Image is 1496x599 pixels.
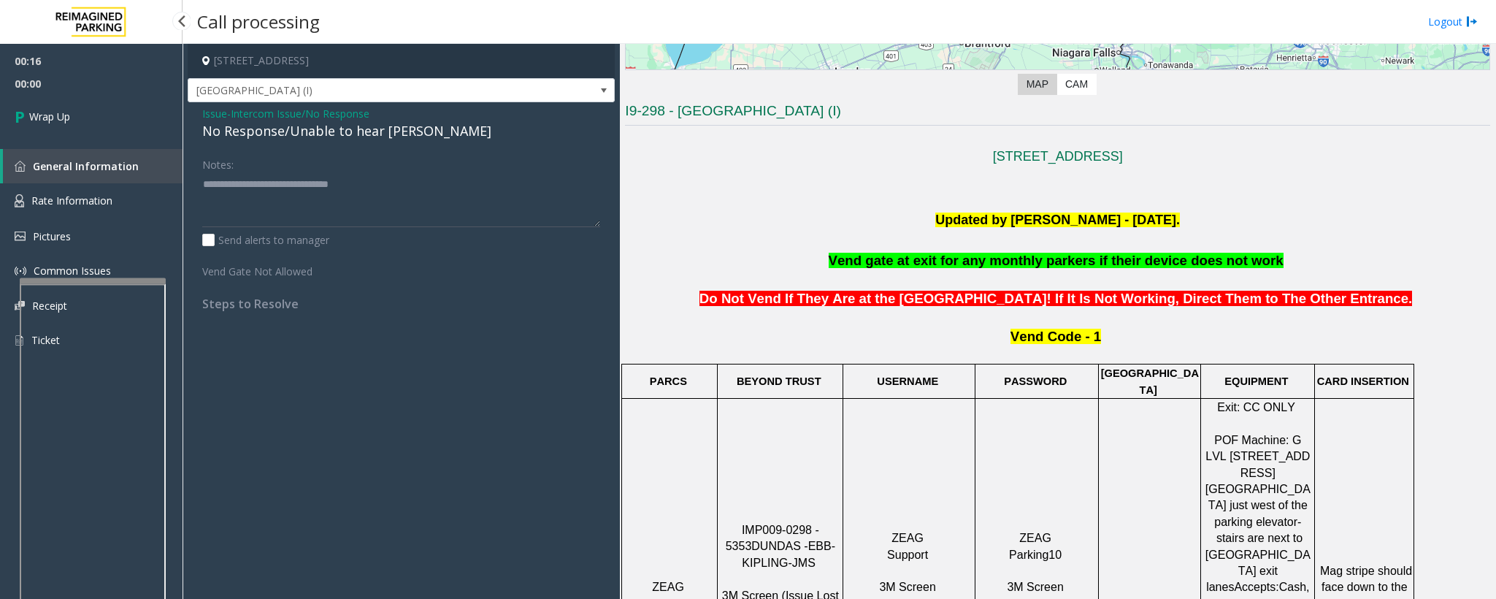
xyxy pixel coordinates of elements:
img: logout [1466,14,1478,29]
span: [GEOGRAPHIC_DATA] (I) [188,79,529,102]
span: EBB-KIPLING-JMS [742,540,835,568]
span: CARD INSERTION [1317,375,1409,387]
font: Updated by [PERSON_NAME] - [DATE]. [935,213,1180,227]
label: Vend Gate Not Allowed [199,259,367,279]
h4: Steps to Resolve [202,297,600,311]
span: Common Issues [34,264,111,278]
span: Vend Code - 1 [1010,329,1101,344]
span: DUNDAS - [751,540,808,552]
span: General Information [33,159,139,173]
img: 'icon' [15,334,24,347]
span: USERNAME [877,375,938,387]
span: BEYOND TRUST [737,375,821,387]
h3: Call processing [190,4,327,39]
img: 'icon' [15,161,26,172]
label: Map [1018,74,1057,95]
span: Pictures [33,229,71,243]
img: 'icon' [15,301,25,310]
label: Send alerts to manager [202,232,329,248]
span: ZEAG [1019,532,1051,544]
label: Notes: [202,152,234,172]
span: Support [887,549,928,561]
a: General Information [3,149,183,183]
a: [STREET_ADDRESS] [993,149,1123,164]
span: Rate Information [31,194,112,207]
span: - [227,107,369,121]
span: [GEOGRAPHIC_DATA] [1101,367,1199,395]
span: Do Not Vend If They Are at the [GEOGRAPHIC_DATA]! If It Is Not Working, Direct Them to The Other ... [699,291,1412,306]
h4: [STREET_ADDRESS] [188,44,615,78]
h3: I9-298 - [GEOGRAPHIC_DATA] (I) [625,102,1490,126]
span: Wrap Up [29,109,70,124]
span: EQUIPMENT [1224,375,1288,387]
span: Exit: CC ONLY [1217,401,1295,413]
label: CAM [1056,74,1097,95]
span: ZEAG [652,581,684,593]
img: 'icon' [15,232,26,241]
span: IMP009-0298 - 5353 [726,524,823,552]
div: No Response/Unable to hear [PERSON_NAME] [202,121,600,141]
img: 'icon' [15,194,24,207]
span: PASSWORD [1004,375,1067,387]
span: POF Machine: G LVL [STREET_ADDRESS][GEOGRAPHIC_DATA] just west of the parking elevator- stairs ar... [1205,434,1311,594]
span: Intercom Issue/No Response [231,106,369,121]
a: Logout [1428,14,1478,29]
img: 'icon' [15,265,26,277]
span: 3M Screen [879,581,935,593]
span: Vend gate at exit for any monthly parkers if their device does not work [829,253,1284,268]
span: Accepts: [1234,581,1278,593]
span: Parking10 [1009,549,1062,561]
span: 3M Screen [1007,581,1063,593]
span: Issue [202,106,227,121]
span: ZEAG [891,532,924,544]
span: PARCS [650,375,687,387]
